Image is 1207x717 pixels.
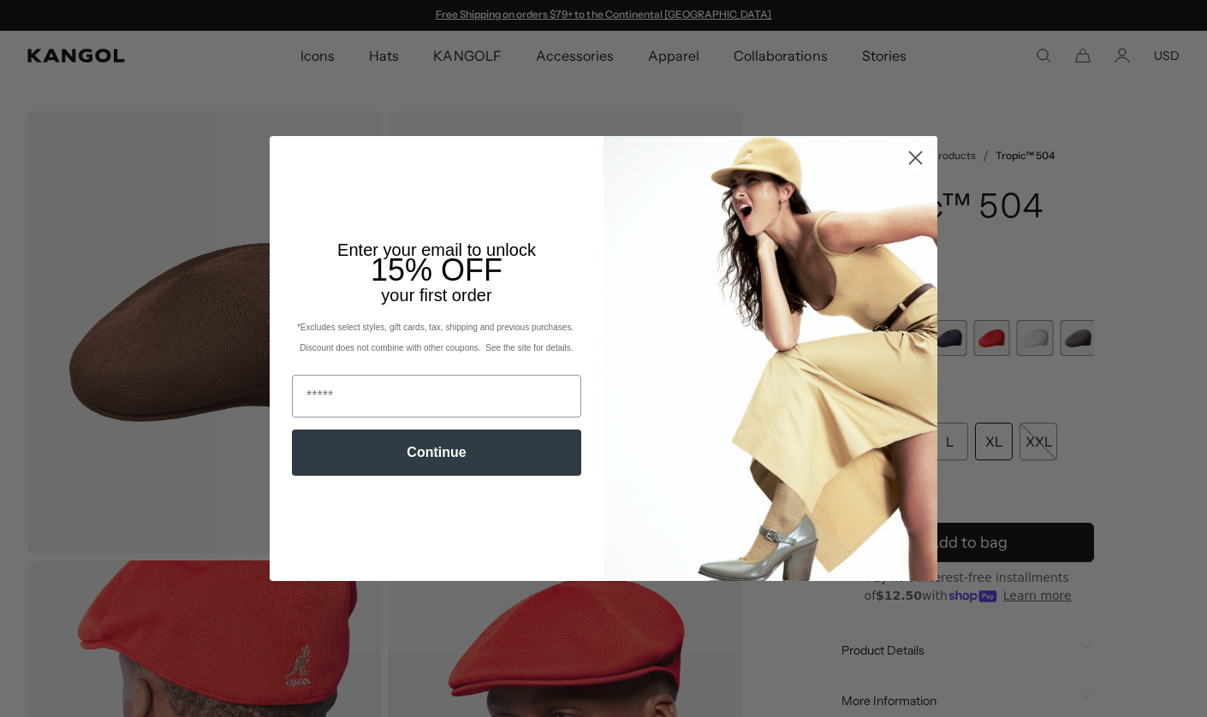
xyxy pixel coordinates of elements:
button: Continue [292,430,581,476]
input: Email [292,375,581,418]
span: 15% OFF [371,252,502,287]
span: *Excludes select styles, gift cards, tax, shipping and previous purchases. Discount does not comb... [297,323,576,353]
img: 93be19ad-e773-4382-80b9-c9d740c9197f.jpeg [603,136,937,581]
span: Enter your email to unlock [337,240,536,259]
span: your first order [381,286,491,305]
button: Close dialog [901,143,931,173]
